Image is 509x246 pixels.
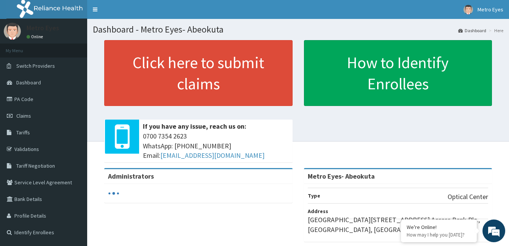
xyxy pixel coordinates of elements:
[308,208,328,215] b: Address
[308,192,320,199] b: Type
[304,40,492,106] a: How to Identify Enrollees
[160,151,265,160] a: [EMAIL_ADDRESS][DOMAIN_NAME]
[27,34,45,39] a: Online
[16,112,31,119] span: Claims
[93,25,503,34] h1: Dashboard - Metro Eyes- Abeokuta
[308,215,489,234] p: [GEOGRAPHIC_DATA][STREET_ADDRESS] Access Bank Plc., [GEOGRAPHIC_DATA], [GEOGRAPHIC_DATA].
[143,131,289,160] span: 0700 7354 2623 WhatsApp: [PHONE_NUMBER] Email:
[108,172,154,181] b: Administrators
[478,6,503,13] span: Metro Eyes
[407,232,471,238] p: How may I help you today?
[487,27,503,34] li: Here
[4,23,21,40] img: User Image
[16,62,55,69] span: Switch Providers
[108,188,119,199] svg: audio-loading
[27,25,59,31] p: Metro Eyes
[16,129,30,136] span: Tariffs
[16,162,55,169] span: Tariff Negotiation
[16,79,41,86] span: Dashboard
[448,192,488,202] p: Optical Center
[464,5,473,14] img: User Image
[143,122,246,131] b: If you have any issue, reach us on:
[104,40,293,106] a: Click here to submit claims
[458,27,486,34] a: Dashboard
[407,224,471,230] div: We're Online!
[308,172,375,181] strong: Metro Eyes- Abeokuta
